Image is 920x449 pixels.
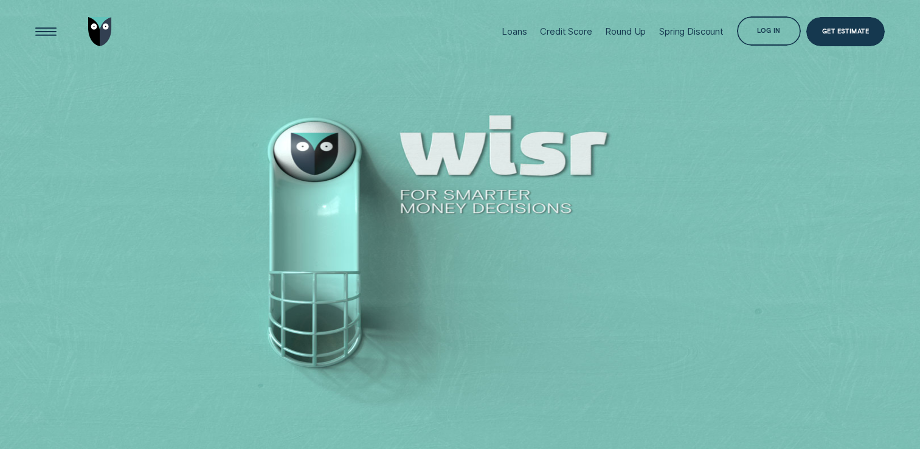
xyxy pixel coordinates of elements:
[659,26,724,37] div: Spring Discount
[605,26,646,37] div: Round Up
[806,17,885,46] a: Get Estimate
[32,17,60,46] button: Open Menu
[737,16,801,45] button: Log in
[540,26,592,37] div: Credit Score
[502,26,527,37] div: Loans
[88,17,112,46] img: Wisr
